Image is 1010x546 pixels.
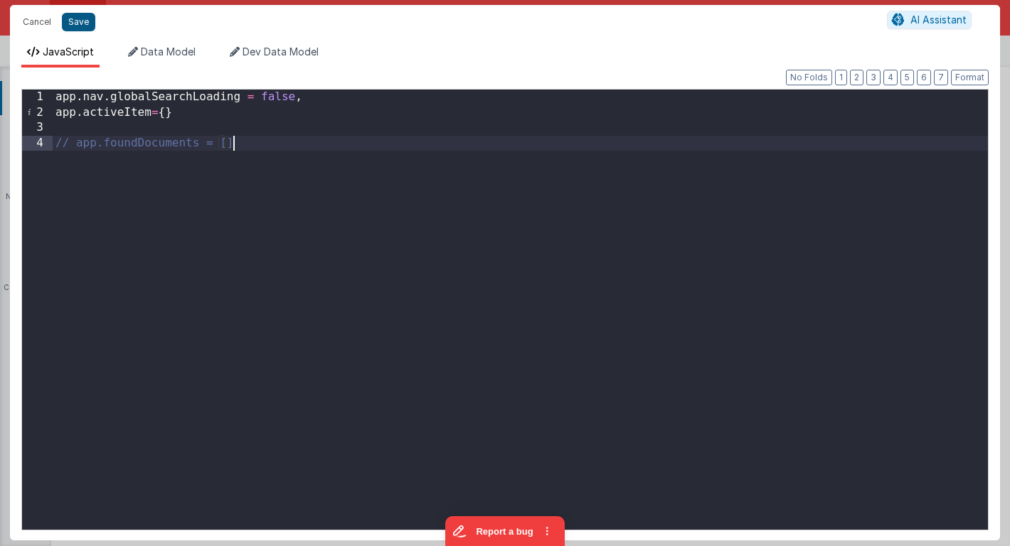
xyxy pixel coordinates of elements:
[786,70,832,85] button: No Folds
[22,105,53,121] div: 2
[835,70,847,85] button: 1
[883,70,898,85] button: 4
[887,11,972,29] button: AI Assistant
[445,516,565,546] iframe: Marker.io feedback button
[900,70,914,85] button: 5
[934,70,948,85] button: 7
[16,12,58,32] button: Cancel
[22,120,53,136] div: 3
[141,45,196,58] span: Data Model
[850,70,863,85] button: 2
[917,70,931,85] button: 6
[22,136,53,151] div: 4
[43,45,94,58] span: JavaScript
[866,70,881,85] button: 3
[243,45,319,58] span: Dev Data Model
[22,90,53,105] div: 1
[951,70,989,85] button: Format
[910,14,967,26] span: AI Assistant
[62,13,95,31] button: Save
